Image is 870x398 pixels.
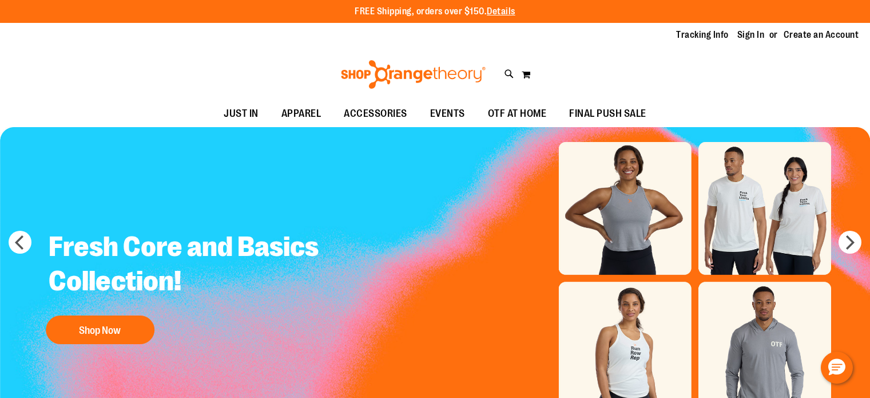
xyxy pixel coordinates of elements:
[487,6,515,17] a: Details
[332,101,419,127] a: ACCESSORIES
[355,5,515,18] p: FREE Shipping, orders over $150.
[821,352,853,384] button: Hello, have a question? Let’s chat.
[46,316,154,344] button: Shop Now
[784,29,859,41] a: Create an Account
[224,101,259,127] span: JUST IN
[476,101,558,127] a: OTF AT HOME
[40,221,344,310] h2: Fresh Core and Basics Collection!
[9,231,31,254] button: prev
[281,101,321,127] span: APPAREL
[488,101,547,127] span: OTF AT HOME
[339,60,487,89] img: Shop Orangetheory
[212,101,270,127] a: JUST IN
[344,101,407,127] span: ACCESSORIES
[839,231,861,254] button: next
[419,101,476,127] a: EVENTS
[737,29,765,41] a: Sign In
[558,101,658,127] a: FINAL PUSH SALE
[676,29,729,41] a: Tracking Info
[569,101,646,127] span: FINAL PUSH SALE
[430,101,465,127] span: EVENTS
[270,101,333,127] a: APPAREL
